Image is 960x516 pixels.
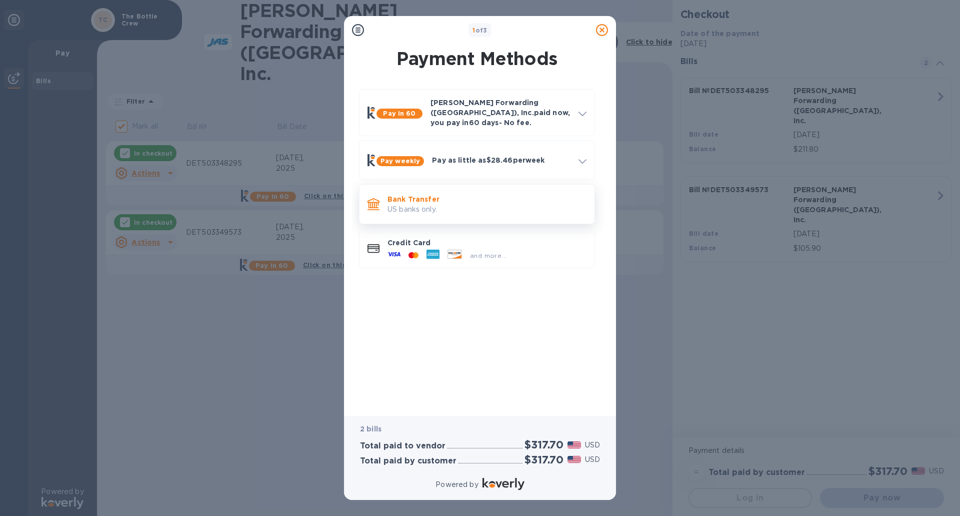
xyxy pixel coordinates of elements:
[357,48,597,69] h1: Payment Methods
[383,110,415,117] b: Pay in 60
[387,204,586,215] p: US banks only.
[567,456,581,463] img: USD
[360,425,381,433] b: 2 bills
[387,194,586,204] p: Bank Transfer
[360,441,445,451] h3: Total paid to vendor
[470,252,506,259] span: and more...
[585,440,600,450] p: USD
[585,454,600,465] p: USD
[524,453,563,466] h2: $317.70
[435,479,478,490] p: Powered by
[524,438,563,451] h2: $317.70
[472,27,475,34] span: 1
[430,98,570,128] p: [PERSON_NAME] Forwarding ([GEOGRAPHIC_DATA]), Inc. paid now, you pay in 60 days - No fee.
[432,155,570,165] p: Pay as little as $28.46 per week
[380,157,420,165] b: Pay weekly
[567,441,581,448] img: USD
[472,27,487,34] b: of 3
[387,238,586,248] p: Credit Card
[360,456,456,466] h3: Total paid by customer
[482,478,524,490] img: Logo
